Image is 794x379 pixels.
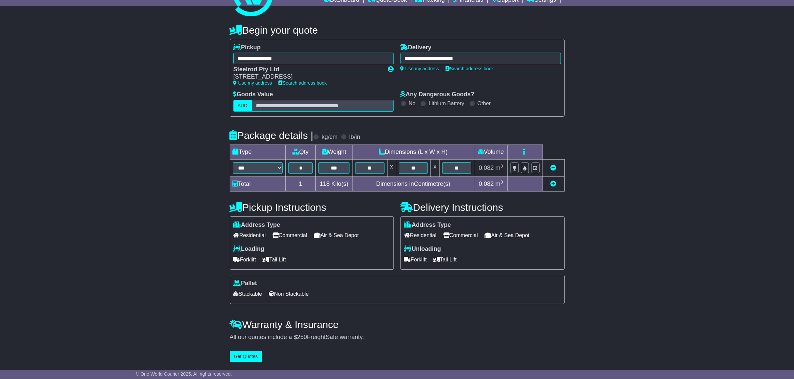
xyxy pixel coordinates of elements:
a: Search address book [279,80,327,86]
span: Forklift [404,254,427,265]
label: Goods Value [233,91,273,98]
a: Use my address [233,80,272,86]
span: Stackable [233,289,262,299]
h4: Warranty & Insurance [230,319,565,330]
td: 1 [285,177,316,191]
span: m [496,181,503,187]
h4: Package details | [230,130,313,141]
span: Non Stackable [269,289,309,299]
sup: 3 [501,164,503,169]
label: Lithium Battery [429,100,464,107]
a: Search address book [446,66,494,71]
span: 250 [297,334,307,340]
h4: Delivery Instructions [401,202,565,213]
td: Type [230,145,285,159]
td: Dimensions (L x W x H) [352,145,474,159]
span: m [496,165,503,171]
td: Weight [316,145,352,159]
div: [STREET_ADDRESS] [233,73,381,81]
div: Steelrod Pty Ltd [233,66,381,73]
span: Residential [404,230,437,240]
h4: Begin your quote [230,25,565,36]
td: x [387,159,396,177]
button: Get Quotes [230,351,262,362]
span: Air & Sea Depot [485,230,530,240]
sup: 3 [501,180,503,185]
td: Kilo(s) [316,177,352,191]
a: Remove this item [551,165,557,171]
td: x [431,159,439,177]
label: Other [478,100,491,107]
div: All our quotes include a $ FreightSafe warranty. [230,334,565,341]
span: Forklift [233,254,256,265]
label: Unloading [404,245,441,253]
label: Pickup [233,44,261,51]
span: © One World Courier 2025. All rights reserved. [136,371,232,377]
span: Commercial [272,230,307,240]
td: Volume [474,145,508,159]
label: Delivery [401,44,432,51]
span: Tail Lift [434,254,457,265]
td: Total [230,177,285,191]
label: lb/in [349,134,360,141]
span: 0.082 [479,181,494,187]
label: Pallet [233,280,257,287]
h4: Pickup Instructions [230,202,394,213]
label: Any Dangerous Goods? [401,91,475,98]
label: AUD [233,100,252,112]
td: Dimensions in Centimetre(s) [352,177,474,191]
span: Tail Lift [263,254,286,265]
a: Use my address [401,66,439,71]
span: Air & Sea Depot [314,230,359,240]
a: Add new item [551,181,557,187]
td: Qty [285,145,316,159]
label: No [409,100,416,107]
label: kg/cm [321,134,337,141]
span: 118 [320,181,330,187]
label: Loading [233,245,264,253]
span: Commercial [443,230,478,240]
span: Residential [233,230,266,240]
label: Address Type [233,221,280,229]
span: 0.082 [479,165,494,171]
label: Address Type [404,221,451,229]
